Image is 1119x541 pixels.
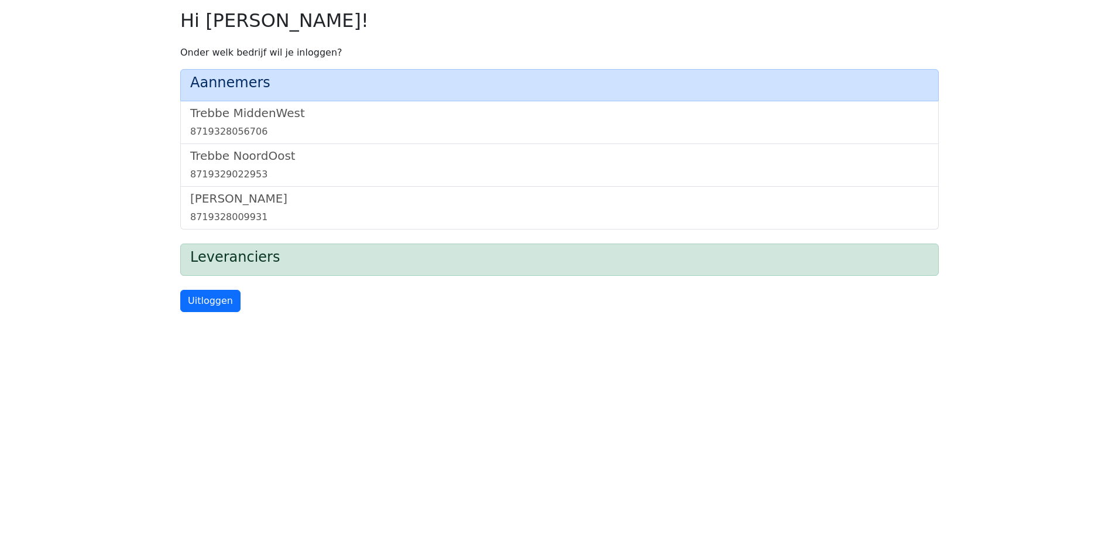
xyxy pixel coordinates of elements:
[190,249,929,266] h4: Leveranciers
[190,191,929,206] h5: [PERSON_NAME]
[180,290,241,312] a: Uitloggen
[190,191,929,224] a: [PERSON_NAME]8719328009931
[190,210,929,224] div: 8719328009931
[190,125,929,139] div: 8719328056706
[190,149,929,163] h5: Trebbe NoordOost
[190,106,929,120] h5: Trebbe MiddenWest
[180,46,939,60] p: Onder welk bedrijf wil je inloggen?
[190,106,929,139] a: Trebbe MiddenWest8719328056706
[190,74,929,91] h4: Aannemers
[180,9,939,32] h2: Hi [PERSON_NAME]!
[190,167,929,182] div: 8719329022953
[190,149,929,182] a: Trebbe NoordOost8719329022953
